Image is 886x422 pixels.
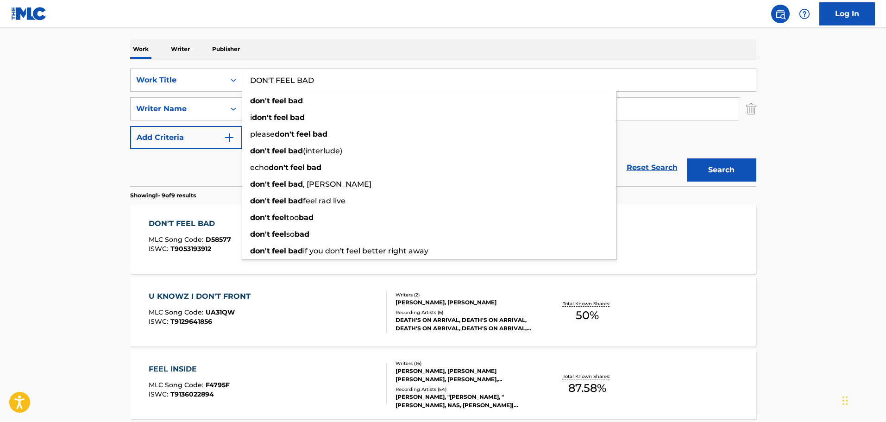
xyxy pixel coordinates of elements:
[269,163,289,172] strong: don't
[303,196,346,205] span: feel rad live
[272,96,286,105] strong: feel
[799,8,810,19] img: help
[396,393,535,409] div: [PERSON_NAME], "[PERSON_NAME], "[PERSON_NAME], NAS, [PERSON_NAME]|[PERSON_NAME]
[149,364,230,375] div: FEEL INSIDE
[272,230,286,239] strong: feel
[290,163,305,172] strong: feel
[206,235,231,244] span: D58577
[149,317,170,326] span: ISWC :
[250,96,270,105] strong: don't
[149,308,206,316] span: MLC Song Code :
[576,307,599,324] span: 50 %
[275,130,295,139] strong: don't
[819,2,875,25] a: Log In
[272,246,286,255] strong: feel
[130,69,756,186] form: Search Form
[272,213,286,222] strong: feel
[170,245,211,253] span: T9053193912
[250,213,270,222] strong: don't
[250,196,270,205] strong: don't
[771,5,790,23] a: Public Search
[136,75,220,86] div: Work Title
[149,235,206,244] span: MLC Song Code :
[170,390,214,398] span: T9136022894
[288,196,303,205] strong: bad
[396,316,535,333] div: DEATH'S ON ARRIVAL, DEATH'S ON ARRIVAL, DEATH'S ON ARRIVAL, DEATH'S ON ARRIVAL, DEATH'S ON ARRIVAL
[11,7,47,20] img: MLC Logo
[295,230,309,239] strong: bad
[274,113,288,122] strong: feel
[224,132,235,143] img: 9d2ae6d4665cec9f34b9.svg
[303,246,428,255] span: if you don't feel better right away
[396,291,535,298] div: Writers ( 2 )
[286,230,295,239] span: so
[396,360,535,367] div: Writers ( 16 )
[290,113,305,122] strong: bad
[250,146,270,155] strong: don't
[286,213,299,222] span: too
[303,180,371,189] span: , [PERSON_NAME]
[396,367,535,384] div: [PERSON_NAME], [PERSON_NAME] [PERSON_NAME], [PERSON_NAME], [PERSON_NAME], [PERSON_NAME], [PERSON_...
[563,300,612,307] p: Total Known Shares:
[303,146,342,155] span: (interlude)
[149,218,231,229] div: DON'T FEEL BAD
[206,308,235,316] span: UA31QW
[272,146,286,155] strong: feel
[795,5,814,23] div: Help
[149,381,206,389] span: MLC Song Code :
[206,381,230,389] span: F4795F
[288,146,303,155] strong: bad
[170,317,212,326] span: T9129641856
[288,180,303,189] strong: bad
[250,113,252,122] span: i
[168,39,193,59] p: Writer
[622,157,682,178] a: Reset Search
[288,96,303,105] strong: bad
[149,390,170,398] span: ISWC :
[250,246,270,255] strong: don't
[130,39,151,59] p: Work
[130,191,196,200] p: Showing 1 - 9 of 9 results
[250,230,270,239] strong: don't
[396,386,535,393] div: Recording Artists ( 54 )
[130,204,756,274] a: DON'T FEEL BADMLC Song Code:D58577ISWC:T9053193912Writers (1)[PERSON_NAME]Recording Artists (0)To...
[272,196,286,205] strong: feel
[250,130,275,139] span: please
[130,350,756,419] a: FEEL INSIDEMLC Song Code:F4795FISWC:T9136022894Writers (16)[PERSON_NAME], [PERSON_NAME] [PERSON_N...
[313,130,327,139] strong: bad
[149,245,170,253] span: ISWC :
[272,180,286,189] strong: feel
[130,126,242,149] button: Add Criteria
[396,298,535,307] div: [PERSON_NAME], [PERSON_NAME]
[288,246,303,255] strong: bad
[299,213,314,222] strong: bad
[209,39,243,59] p: Publisher
[250,163,269,172] span: echo
[307,163,321,172] strong: bad
[396,309,535,316] div: Recording Artists ( 6 )
[149,291,255,302] div: U KNOWZ I DON'T FRONT
[840,378,886,422] iframe: Chat Widget
[296,130,311,139] strong: feel
[687,158,756,182] button: Search
[250,180,270,189] strong: don't
[775,8,786,19] img: search
[563,373,612,380] p: Total Known Shares:
[746,97,756,120] img: Delete Criterion
[568,380,606,397] span: 87.58 %
[130,277,756,346] a: U KNOWZ I DON'T FRONTMLC Song Code:UA31QWISWC:T9129641856Writers (2)[PERSON_NAME], [PERSON_NAME]R...
[252,113,272,122] strong: don't
[842,387,848,415] div: Drag
[136,103,220,114] div: Writer Name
